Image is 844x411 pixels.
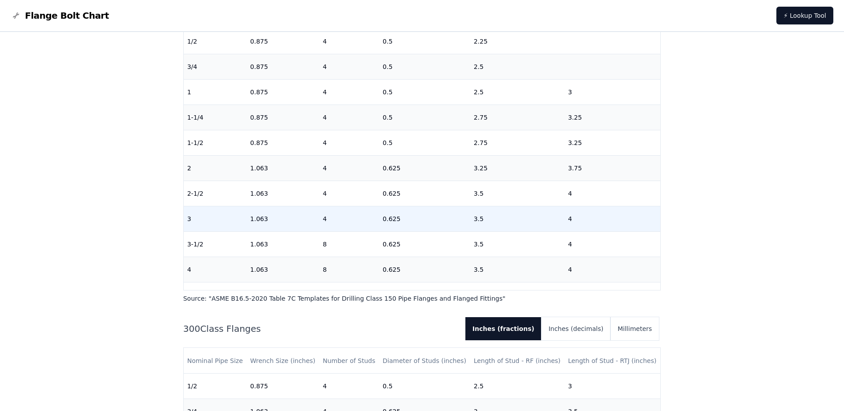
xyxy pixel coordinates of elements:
td: 1.063 [246,232,319,257]
img: Flange Bolt Chart Logo [11,10,21,21]
td: 0.875 [246,105,319,130]
td: 4 [319,80,379,105]
td: 0.5 [379,105,470,130]
td: 3.25 [565,105,661,130]
td: 5 [184,282,247,308]
td: 0.875 [246,80,319,105]
td: 8 [319,282,379,308]
td: 2.75 [470,105,565,130]
td: 1.063 [246,257,319,282]
td: 3.75 [565,156,661,181]
td: 4 [319,130,379,156]
td: 1/2 [184,373,247,399]
td: 3.5 [470,181,565,206]
td: 3/4 [184,54,247,80]
td: 4 [319,29,379,54]
td: 1.063 [246,181,319,206]
td: 2.25 [470,29,565,54]
td: 8 [319,257,379,282]
p: Source: " ASME B16.5-2020 Table 7C Templates for Drilling Class 150 Pipe Flanges and Flanged Fitt... [183,294,661,303]
td: 3.5 [470,232,565,257]
td: 1-1/4 [184,105,247,130]
td: 0.625 [379,232,470,257]
th: Wrench Size (inches) [246,348,319,373]
button: Inches (fractions) [465,317,541,340]
td: 3 [184,206,247,232]
td: 3.5 [470,206,565,232]
h2: 300 Class Flanges [183,322,458,335]
th: Diameter of Studs (inches) [379,348,470,373]
td: 2.75 [470,130,565,156]
td: 1.25 [246,282,319,308]
td: 4 [184,257,247,282]
td: 4 [319,181,379,206]
td: 0.75 [379,282,470,308]
td: 1-1/2 [184,130,247,156]
td: 0.5 [379,80,470,105]
td: 3 [565,80,661,105]
td: 0.5 [379,130,470,156]
th: Nominal Pipe Size [184,348,247,373]
td: 4 [319,206,379,232]
td: 4.25 [565,282,661,308]
td: 4 [565,232,661,257]
td: 0.5 [379,54,470,80]
td: 0.625 [379,181,470,206]
td: 4 [565,257,661,282]
td: 0.875 [246,29,319,54]
td: 1 [184,80,247,105]
td: 3-1/2 [184,232,247,257]
span: Flange Bolt Chart [25,9,109,22]
td: 2 [184,156,247,181]
td: 4 [319,54,379,80]
td: 0.5 [379,29,470,54]
td: 1/2 [184,29,247,54]
td: 4 [319,156,379,181]
th: Length of Stud - RTJ (inches) [565,348,661,373]
td: 2.5 [470,80,565,105]
td: 0.625 [379,257,470,282]
td: 1.063 [246,206,319,232]
td: 3.75 [470,282,565,308]
td: 2-1/2 [184,181,247,206]
td: 4 [565,181,661,206]
a: ⚡ Lookup Tool [776,7,833,24]
td: 3.25 [565,130,661,156]
a: Flange Bolt Chart LogoFlange Bolt Chart [11,9,109,22]
th: Number of Studs [319,348,379,373]
td: 8 [319,232,379,257]
td: 4 [565,206,661,232]
th: Length of Stud - RF (inches) [470,348,565,373]
td: 0.5 [379,373,470,399]
td: 1.063 [246,156,319,181]
td: 0.625 [379,156,470,181]
button: Millimeters [610,317,659,340]
td: 2.5 [470,54,565,80]
td: 0.875 [246,130,319,156]
button: Inches (decimals) [541,317,610,340]
td: 3.25 [470,156,565,181]
td: 0.625 [379,206,470,232]
td: 4 [319,105,379,130]
td: 0.875 [246,373,319,399]
td: 2.5 [470,373,565,399]
td: 4 [319,373,379,399]
td: 0.875 [246,54,319,80]
td: 3 [565,373,661,399]
td: 3.5 [470,257,565,282]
